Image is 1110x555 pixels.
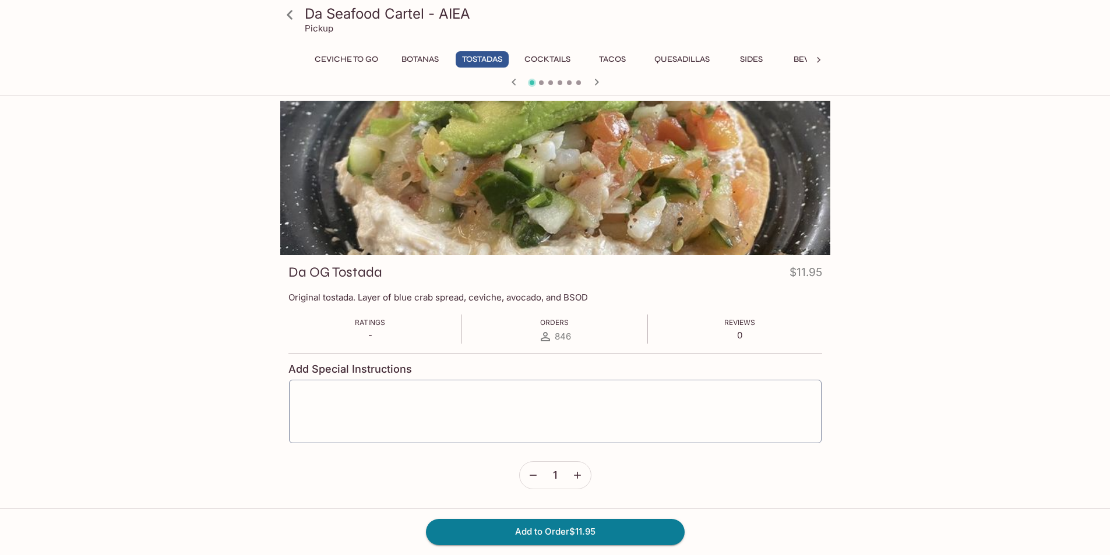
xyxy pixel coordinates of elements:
[305,5,826,23] h3: Da Seafood Cartel - AIEA
[586,51,639,68] button: Tacos
[355,318,385,327] span: Ratings
[790,263,822,286] h4: $11.95
[540,318,569,327] span: Orders
[426,519,685,545] button: Add to Order$11.95
[456,51,509,68] button: Tostadas
[725,51,778,68] button: Sides
[288,363,822,376] h4: Add Special Instructions
[355,330,385,341] p: -
[394,51,446,68] button: Botanas
[724,330,755,341] p: 0
[518,51,577,68] button: Cocktails
[648,51,716,68] button: Quesadillas
[555,331,571,342] span: 846
[724,318,755,327] span: Reviews
[553,469,557,482] span: 1
[288,263,382,281] h3: Da OG Tostada
[787,51,848,68] button: Beverages
[308,51,385,68] button: Ceviche To Go
[305,23,333,34] p: Pickup
[288,292,822,303] p: Original tostada. Layer of blue crab spread, ceviche, avocado, and BSOD
[280,101,830,255] div: Da OG Tostada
